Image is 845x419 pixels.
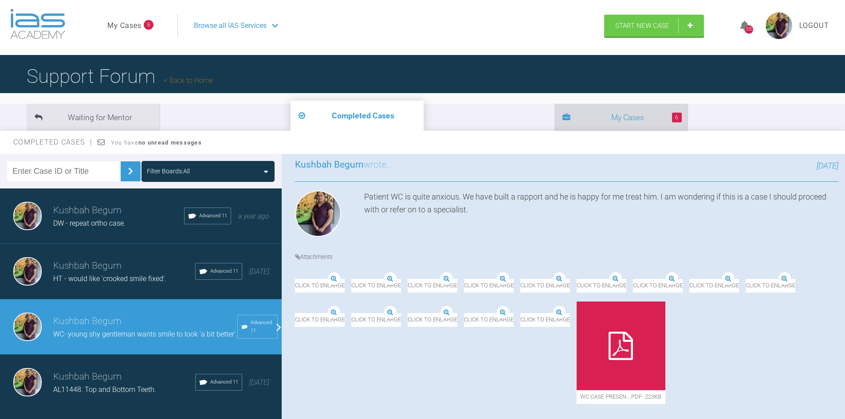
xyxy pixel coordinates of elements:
[53,369,195,384] h3: Kushbah Begum
[799,20,829,31] a: Logout
[615,22,669,30] span: Start New Case
[13,257,42,286] img: Kushbah Begum
[13,313,42,341] img: Kushbah Begum
[111,139,202,146] span: You have
[251,319,274,335] span: Advanced 11
[10,9,65,39] img: logo-light.3e3ef733.png
[464,279,514,293] span: Click to enlarge
[123,164,138,178] img: chevronRight.28bd32b0.svg
[746,279,795,293] span: Click to enlarge
[464,313,514,327] span: Click to enlarge
[210,378,238,386] span: Advanced 11
[194,20,267,31] span: Browse all IAS Services
[249,378,269,387] span: [DATE]
[554,104,688,131] li: My Cases
[295,159,363,170] span: Kushbah Begum
[295,157,393,172] h3: wrote...
[351,313,401,327] span: Click to enlarge
[27,104,160,131] li: Waiting for Mentor
[53,385,156,394] span: AL11448. Top and Bottom Teeth.
[351,279,401,293] span: Click to enlarge
[408,279,457,293] span: Click to enlarge
[13,138,92,146] span: Completed Cases
[520,313,570,327] span: Click to enlarge
[577,390,665,404] span: WC Case presen….pdf - 223KB
[745,25,753,34] div: 335
[53,314,237,329] h3: Kushbah Begum
[147,166,190,176] div: Filter Boards: All
[520,279,570,293] span: Click to enlarge
[53,203,184,218] h3: Kushbah Begum
[295,279,345,293] span: Click to enlarge
[164,76,213,85] a: Back to Home
[53,330,237,338] span: WC- young shy gentleman wants smile to look 'a bit better'.
[364,191,838,240] div: Patient WC is quite anxious. We have built a rapport and he is happy for me treat him. I am wonde...
[7,161,121,181] input: Enter Case ID or Title
[604,15,704,37] a: Start New Case
[27,61,213,92] h1: Support Forum
[53,274,166,283] span: HT - would like 'crooked smile fixed'.
[210,267,238,275] span: Advanced 11
[199,212,227,220] span: Advanced 11
[249,267,269,276] span: [DATE]
[53,258,195,274] h3: Kushbah Begum
[13,202,42,230] img: Kushbah Begum
[107,20,141,31] a: My Cases
[672,113,682,122] span: 6
[577,279,626,293] span: Click to enlarge
[238,212,269,220] span: a year ago
[53,219,126,227] span: DW - repeat ortho case.
[633,279,683,293] span: Click to enlarge
[689,279,739,293] span: Click to enlarge
[291,101,424,131] li: Completed Cases
[144,20,153,30] span: 6
[295,313,345,327] span: Click to enlarge
[817,161,838,170] span: [DATE]
[766,12,792,39] img: profile.png
[13,368,42,396] img: Kushbah Begum
[295,191,341,237] img: Kushbah Begum
[295,252,838,262] h4: Attachments
[408,313,457,327] span: Click to enlarge
[138,139,202,146] strong: no unread messages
